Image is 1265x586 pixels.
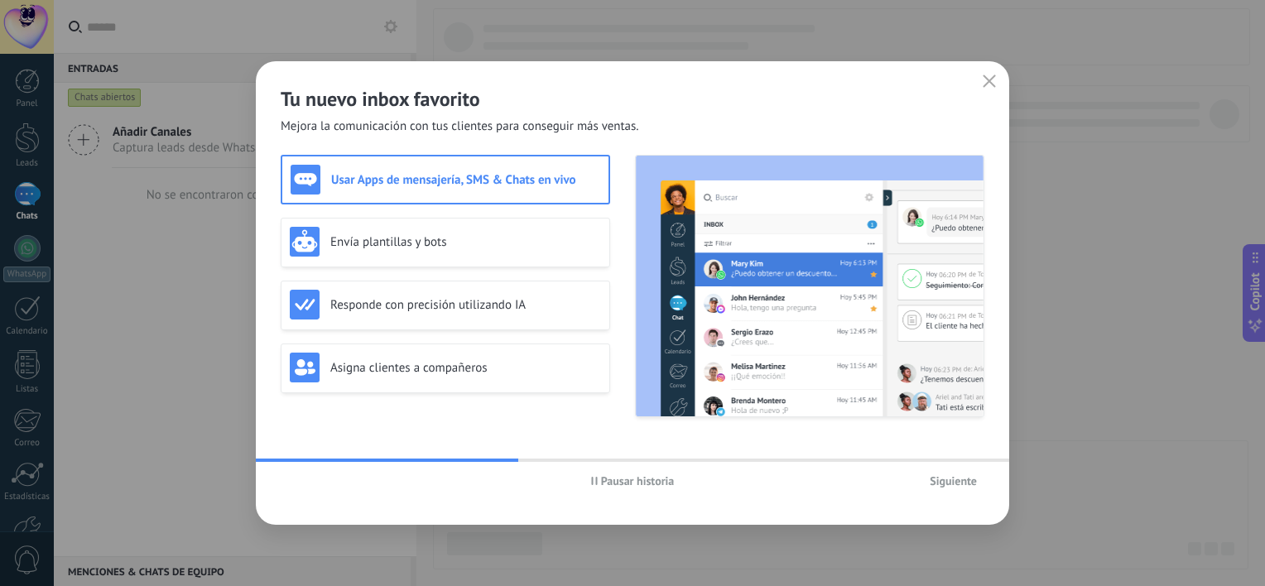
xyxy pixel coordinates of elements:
[330,360,601,376] h3: Asigna clientes a compañeros
[922,468,984,493] button: Siguiente
[281,86,984,112] h2: Tu nuevo inbox favorito
[281,118,639,135] span: Mejora la comunicación con tus clientes para conseguir más ventas.
[330,234,601,250] h3: Envía plantillas y bots
[584,468,682,493] button: Pausar historia
[330,297,601,313] h3: Responde con precisión utilizando IA
[930,475,977,487] span: Siguiente
[331,172,600,188] h3: Usar Apps de mensajería, SMS & Chats en vivo
[601,475,675,487] span: Pausar historia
